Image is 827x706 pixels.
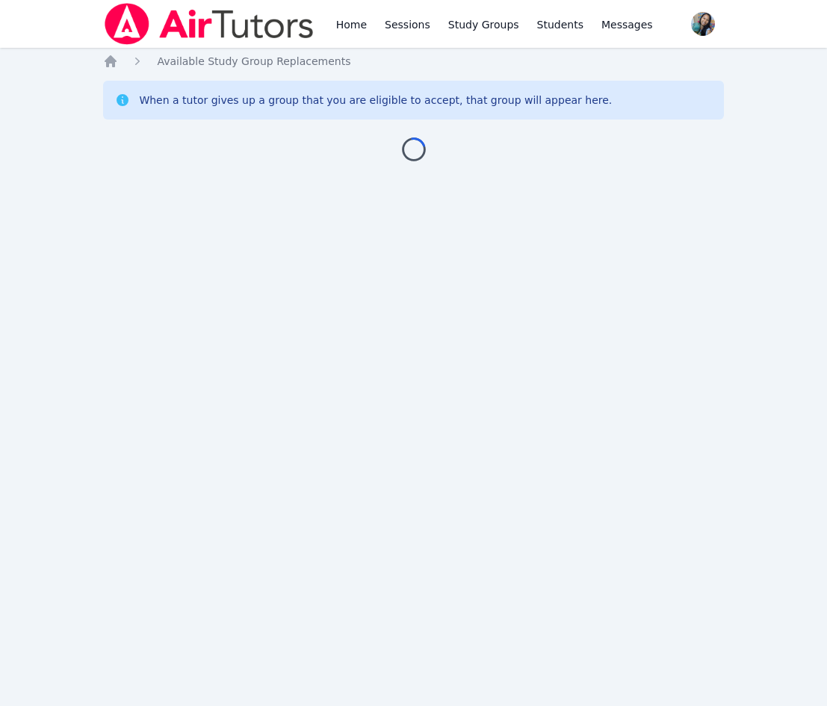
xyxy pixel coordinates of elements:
a: Available Study Group Replacements [157,54,350,69]
img: Air Tutors [103,3,315,45]
div: When a tutor gives up a group that you are eligible to accept, that group will appear here. [139,93,612,108]
span: Messages [601,17,653,32]
nav: Breadcrumb [103,54,723,69]
span: Available Study Group Replacements [157,55,350,67]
